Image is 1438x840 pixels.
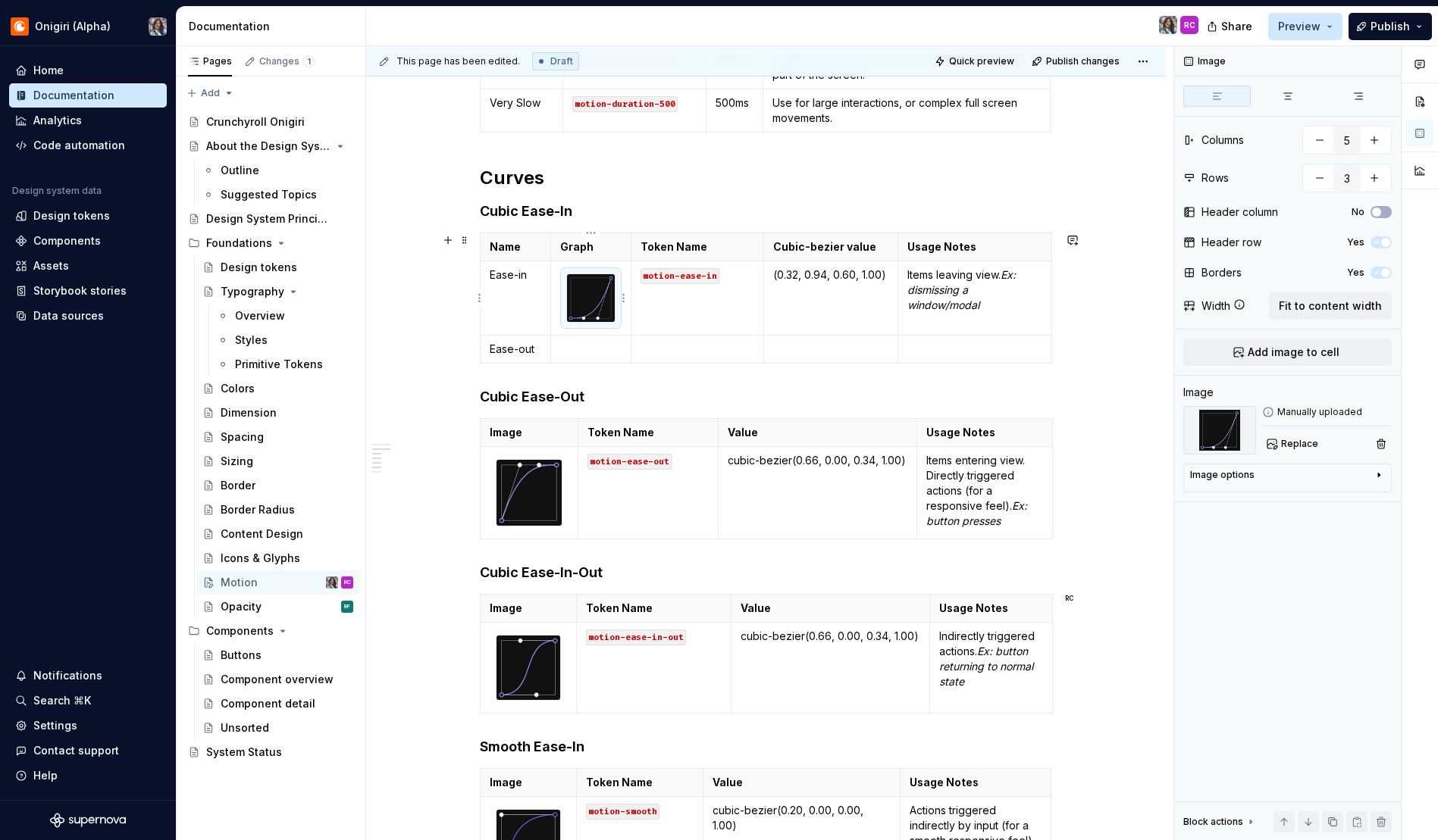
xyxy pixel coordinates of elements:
[1199,13,1262,40] button: Share
[33,718,77,733] div: Settings
[9,664,167,688] button: Notifications
[206,211,331,226] div: Design System Principles
[949,55,1014,67] span: Quick preview
[497,460,562,526] img: 91497b2a-cedc-46cb-8a9d-167f3d6dacf7.png
[182,110,359,134] a: Crunchyroll Onigiri
[33,693,91,708] div: Search ⌘K
[480,202,1053,220] h4: Cubic Ease-In
[728,425,907,440] p: Value
[221,502,295,517] div: Border Radius
[182,207,359,231] a: Design System Principles
[35,19,111,34] div: Onigiri (Alpha)
[1248,345,1339,360] span: Add image to cell
[33,743,119,758] div: Contact support
[33,308,104,323] div: Data sources
[9,714,167,738] a: Settings
[907,239,1042,254] p: Usage Notes
[189,19,359,34] div: Documentation
[196,643,359,667] a: Buttons
[9,254,167,278] a: Assets
[196,570,359,595] a: MotionSusan LinRC
[1371,19,1410,34] span: Publish
[221,163,259,178] div: Outline
[1347,267,1364,279] label: Yes
[33,113,82,128] div: Analytics
[50,813,126,828] a: Supernova Logo
[716,95,753,111] p: 500ms
[326,576,338,589] img: Susan Lin
[302,55,315,67] span: 1
[12,185,102,197] div: Design system data
[1352,206,1364,218] label: No
[201,87,220,99] span: Add
[221,478,255,493] div: Border
[741,601,920,616] p: Value
[641,239,754,254] p: Token Name
[206,623,274,639] div: Components
[196,279,359,304] a: Typography
[196,522,359,546] a: Content Design
[206,236,272,251] div: Foundations
[221,405,277,420] div: Dimension
[1183,406,1256,454] img: Curve representation
[1281,438,1318,450] span: Replace
[586,804,659,820] code: motion-smooth
[33,768,58,783] div: Help
[939,629,1043,689] p: Indirectly triggered actions.
[773,267,888,283] p: (0.32, 0.94, 0.60, 1.00)
[182,231,359,255] div: Foundations
[9,108,167,133] a: Analytics
[33,233,101,248] div: Components
[480,388,1053,406] h4: Cubic Ease-Out
[211,304,359,328] a: Overview
[182,110,359,764] div: Page tree
[1183,816,1243,828] div: Block actions
[939,601,1043,616] p: Usage Notes
[33,88,114,103] div: Documentation
[3,10,173,42] button: Onigiri (Alpha)Susan Lin
[586,775,694,790] p: Token Name
[235,308,285,323] div: Overview
[1184,19,1195,31] div: RC
[33,138,125,153] div: Code automation
[713,775,891,790] p: Value
[196,376,359,401] a: Colors
[221,672,334,687] div: Component overview
[728,453,907,468] p: cubic-bezier(0.66, 0.00, 0.34, 1.00)
[221,187,317,202] div: Suggested Topics
[926,425,1043,440] p: Usage Notes
[480,166,1053,190] h2: Curves
[926,453,1043,529] p: Items entering view. Directly triggered actions (for a responsive feel).
[560,239,622,254] p: Graph
[587,425,709,440] p: Token Name
[196,158,359,183] a: Outline
[206,139,331,154] div: About the Design System
[206,745,282,760] div: System Status
[490,95,554,111] p: Very Slow
[907,267,1042,313] p: Items leaving view.
[910,775,1042,790] p: Usage Notes
[221,720,269,735] div: Unsorted
[1183,811,1257,832] div: Block actions
[33,208,110,223] div: Design tokens
[641,268,719,284] code: motion-ease-in
[1268,13,1342,40] button: Preview
[9,739,167,763] button: Contact support
[772,95,1040,126] p: Use for large interactions, or complex full screen movements.
[11,17,29,36] img: 25dd04c0-9bb6-47b6-936d-a9571240c086.png
[206,114,305,130] div: Crunchyroll Onigiri
[221,551,300,566] div: Icons & Glyphs
[1183,385,1214,400] div: Image
[221,526,303,542] div: Content Design
[1201,170,1229,186] div: Rows
[587,454,672,470] code: motion-ease-out
[497,635,561,700] img: bfe14c94-3250-4b8f-8940-8dc5e2c10ed8.png
[586,629,686,645] code: motion-ease-in-out
[9,763,167,788] button: Help
[1262,433,1325,454] button: Replace
[1279,298,1382,314] span: Fit to content width
[396,55,520,67] span: This page has been edited.
[1065,592,1073,604] div: RC
[33,63,64,78] div: Home
[221,696,315,711] div: Component detail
